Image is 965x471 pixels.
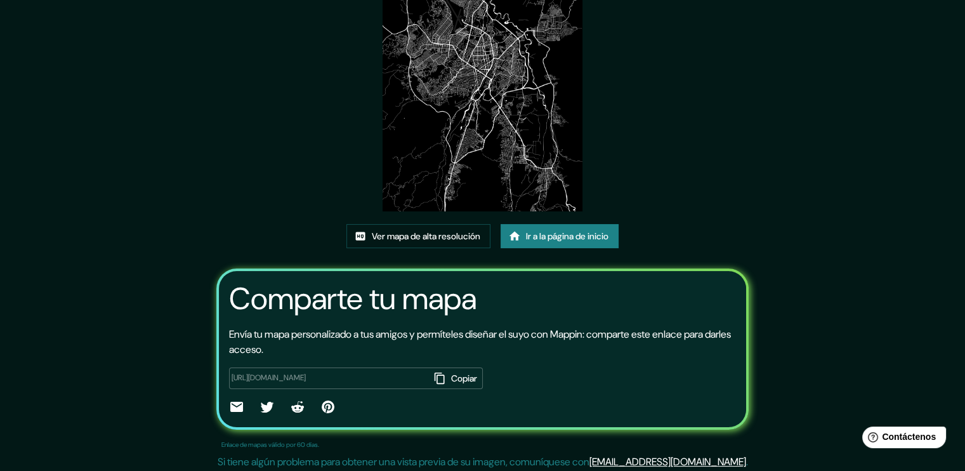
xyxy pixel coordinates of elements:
[451,373,477,384] font: Copiar
[852,421,951,457] iframe: Lanzador de widgets de ayuda
[430,368,483,389] button: Copiar
[589,455,746,468] a: [EMAIL_ADDRESS][DOMAIN_NAME]
[501,224,619,248] a: Ir a la página de inicio
[372,230,480,242] font: Ver mapa de alta resolución
[746,455,748,468] font: .
[526,230,608,242] font: Ir a la página de inicio
[229,328,731,356] font: Envía tu mapa personalizado a tus amigos y permíteles diseñar el suyo con Mappin: comparte este e...
[229,279,476,319] font: Comparte tu mapa
[218,455,589,468] font: Si tiene algún problema para obtener una vista previa de su imagen, comuníquese con
[221,441,319,449] font: Enlace de mapas válido por 60 días.
[346,224,490,248] a: Ver mapa de alta resolución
